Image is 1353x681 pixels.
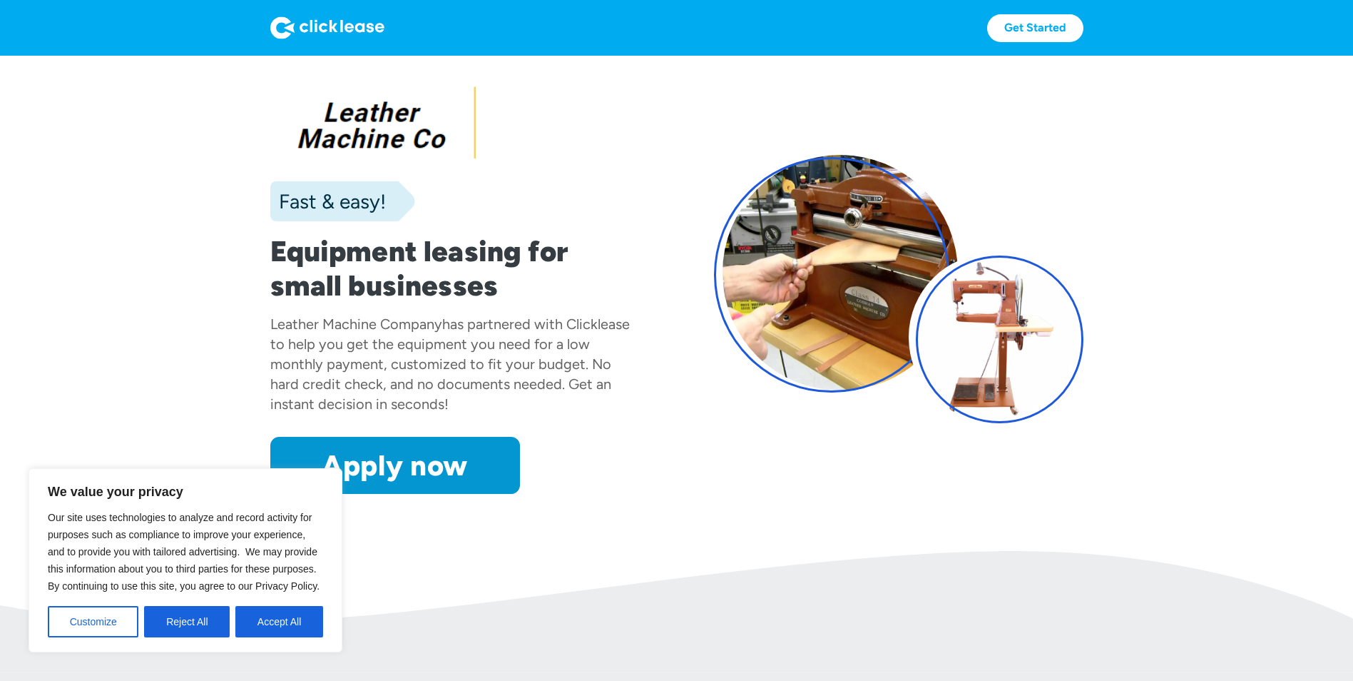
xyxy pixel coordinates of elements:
[48,512,320,592] span: Our site uses technologies to analyze and record activity for purposes such as compliance to impr...
[48,606,138,637] button: Customize
[270,437,520,494] a: Apply now
[29,468,342,652] div: We value your privacy
[270,316,630,413] div: has partnered with Clicklease to help you get the equipment you need for a low monthly payment, c...
[987,14,1083,42] a: Get Started
[270,316,442,333] div: Leather Machine Company
[270,187,386,216] div: Fast & easy!
[270,16,384,39] img: Logo
[48,483,323,500] p: We value your privacy
[270,234,640,303] h1: Equipment leasing for small businesses
[144,606,230,637] button: Reject All
[235,606,323,637] button: Accept All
